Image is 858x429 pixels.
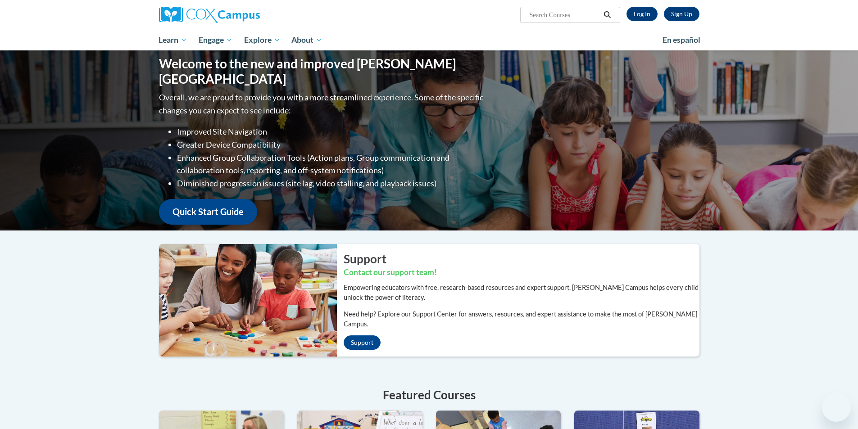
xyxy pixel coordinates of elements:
button: Search [600,9,614,20]
span: En español [663,35,700,45]
div: Main menu [145,30,713,50]
h3: Contact our support team! [344,267,699,278]
span: Learn [159,35,187,45]
img: Cox Campus [159,7,260,23]
input: Search Courses [528,9,600,20]
a: About [286,30,328,50]
a: Cox Campus [159,7,330,23]
a: Register [664,7,699,21]
a: Explore [238,30,286,50]
li: Greater Device Compatibility [177,138,486,151]
a: Support [344,335,381,350]
span: About [291,35,322,45]
iframe: Button to launch messaging window [822,393,851,422]
p: Need help? Explore our Support Center for answers, resources, and expert assistance to make the m... [344,309,699,329]
h2: Support [344,251,699,267]
li: Improved Site Navigation [177,125,486,138]
li: Enhanced Group Collaboration Tools (Action plans, Group communication and collaboration tools, re... [177,151,486,177]
span: Explore [244,35,280,45]
p: Empowering educators with free, research-based resources and expert support, [PERSON_NAME] Campus... [344,283,699,303]
a: Learn [153,30,193,50]
h1: Welcome to the new and improved [PERSON_NAME][GEOGRAPHIC_DATA] [159,56,486,86]
a: Log In [626,7,658,21]
h4: Featured Courses [159,386,699,404]
span: Engage [199,35,232,45]
a: Quick Start Guide [159,199,257,225]
p: Overall, we are proud to provide you with a more streamlined experience. Some of the specific cha... [159,91,486,117]
a: En español [657,31,706,50]
img: ... [152,244,337,357]
a: Engage [193,30,238,50]
li: Diminished progression issues (site lag, video stalling, and playback issues) [177,177,486,190]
